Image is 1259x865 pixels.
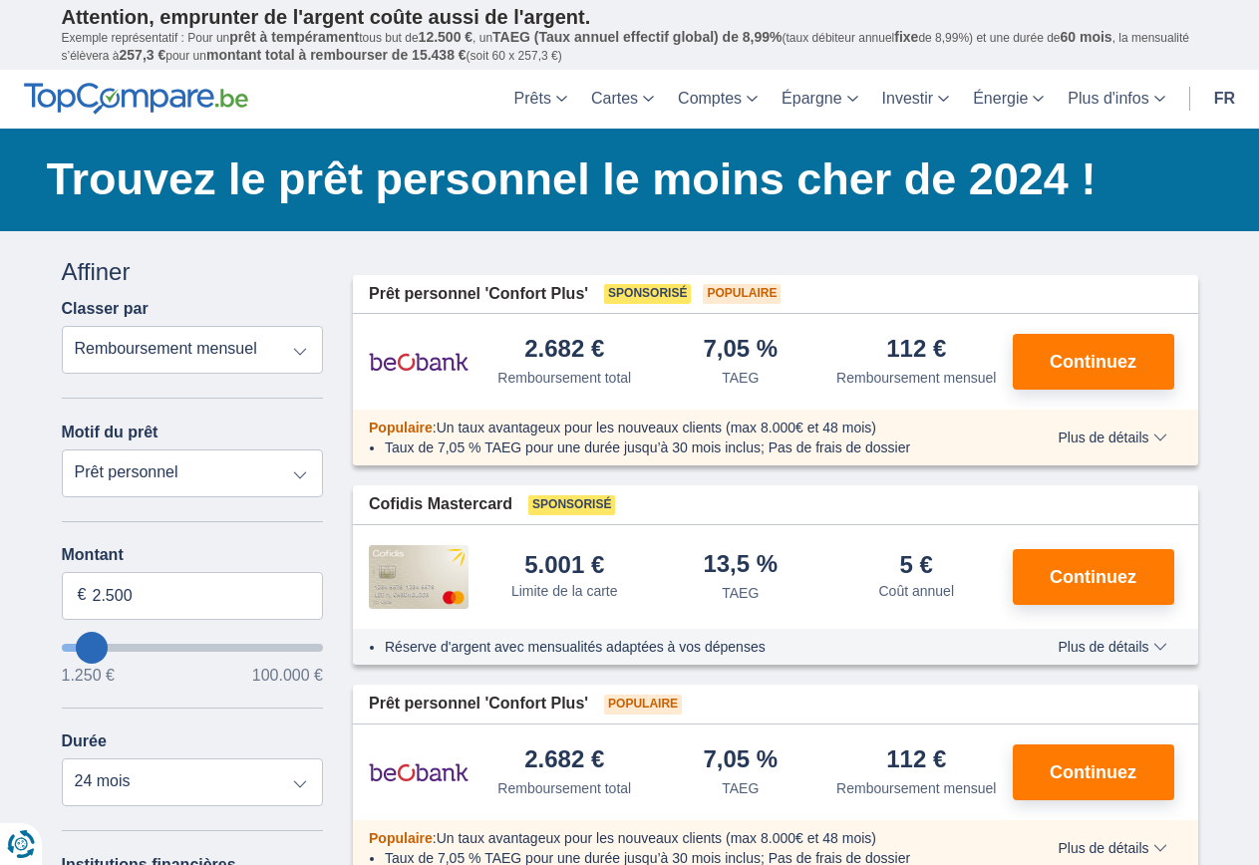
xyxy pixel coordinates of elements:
[62,732,107,750] label: Durée
[770,70,870,129] a: Épargne
[62,668,115,684] span: 1.250 €
[353,828,1016,848] div: :
[497,368,631,388] div: Remboursement total
[47,148,1198,210] h1: Trouvez le prêt personnel le moins cher de 2024 !
[437,420,876,435] span: Un taux avantageux pour les nouveaux clients (max 8.000€ et 48 mois)
[1058,640,1166,654] span: Plus de détails
[385,437,1000,457] li: Taux de 7,05 % TAEG pour une durée jusqu’à 30 mois inclus; Pas de frais de dossier
[524,553,604,577] div: 5.001 €
[878,581,954,601] div: Coût annuel
[722,368,759,388] div: TAEG
[62,644,324,652] input: wantToBorrow
[62,5,1198,29] p: Attention, emprunter de l'argent coûte aussi de l'argent.
[252,668,323,684] span: 100.000 €
[1043,639,1181,655] button: Plus de détails
[1050,568,1136,586] span: Continuez
[369,545,469,609] img: pret personnel Cofidis CC
[961,70,1056,129] a: Énergie
[722,778,759,798] div: TAEG
[419,29,473,45] span: 12.500 €
[62,300,149,318] label: Classer par
[604,695,682,715] span: Populaire
[703,552,778,579] div: 13,5 %
[900,553,933,577] div: 5 €
[1050,763,1136,781] span: Continuez
[492,29,782,45] span: TAEG (Taux annuel effectif global) de 8,99%
[524,747,604,774] div: 2.682 €
[437,830,876,846] span: Un taux avantageux pour les nouveaux clients (max 8.000€ et 48 mois)
[369,693,588,716] span: Prêt personnel 'Confort Plus'
[894,29,918,45] span: fixe
[870,70,962,129] a: Investir
[703,747,778,774] div: 7,05 %
[24,83,248,115] img: TopCompare
[62,546,324,564] label: Montant
[836,368,996,388] div: Remboursement mensuel
[62,424,158,441] label: Motif du prêt
[369,420,433,435] span: Populaire
[369,337,469,387] img: pret personnel Beobank
[497,778,631,798] div: Remboursement total
[1056,70,1176,129] a: Plus d'infos
[1050,353,1136,371] span: Continuez
[229,29,359,45] span: prêt à tempérament
[62,29,1198,65] p: Exemple représentatif : Pour un tous but de , un (taux débiteur annuel de 8,99%) et une durée de ...
[703,337,778,364] div: 7,05 %
[511,581,618,601] div: Limite de la carte
[369,747,469,797] img: pret personnel Beobank
[1043,840,1181,856] button: Plus de détails
[579,70,666,129] a: Cartes
[1058,841,1166,855] span: Plus de détails
[1013,334,1174,390] button: Continuez
[369,830,433,846] span: Populaire
[120,47,166,63] span: 257,3 €
[836,778,996,798] div: Remboursement mensuel
[1013,744,1174,800] button: Continuez
[524,337,604,364] div: 2.682 €
[1061,29,1112,45] span: 60 mois
[502,70,579,129] a: Prêts
[666,70,770,129] a: Comptes
[604,284,691,304] span: Sponsorisé
[1202,70,1247,129] a: fr
[722,583,759,603] div: TAEG
[62,255,324,289] div: Affiner
[369,283,588,306] span: Prêt personnel 'Confort Plus'
[1043,430,1181,445] button: Plus de détails
[385,637,1000,657] li: Réserve d'argent avec mensualités adaptées à vos dépenses
[886,337,946,364] div: 112 €
[886,747,946,774] div: 112 €
[1058,431,1166,444] span: Plus de détails
[528,495,615,515] span: Sponsorisé
[369,493,512,516] span: Cofidis Mastercard
[1013,549,1174,605] button: Continuez
[206,47,467,63] span: montant total à rembourser de 15.438 €
[78,584,87,607] span: €
[703,284,781,304] span: Populaire
[353,418,1016,437] div: :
